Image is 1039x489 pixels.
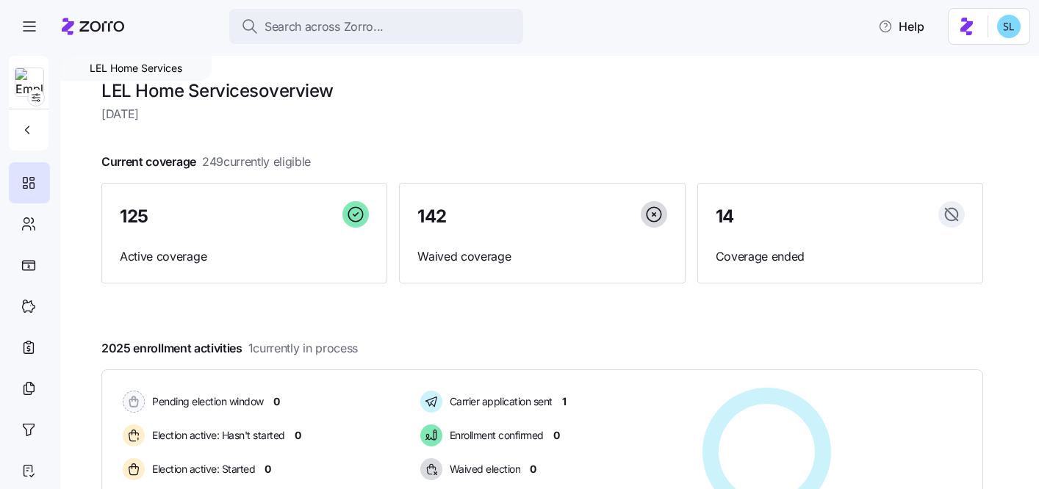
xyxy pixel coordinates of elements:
span: 0 [530,462,536,477]
button: Search across Zorro... [229,9,523,44]
span: 0 [295,428,301,443]
span: 125 [120,208,148,225]
h1: LEL Home Services overview [101,79,983,102]
span: 142 [417,208,447,225]
span: Waived coverage [417,247,666,266]
span: Search across Zorro... [265,18,384,36]
img: Employer logo [15,68,43,98]
span: 249 currently eligible [202,153,311,171]
img: 7c620d928e46699fcfb78cede4daf1d1 [997,15,1021,38]
span: 2025 enrollment activities [101,339,358,358]
span: Active coverage [120,247,369,266]
button: Help [866,12,936,41]
span: Waived election [445,462,521,477]
span: Pending election window [148,394,264,409]
span: Carrier application sent [445,394,553,409]
span: Coverage ended [716,247,965,266]
span: Enrollment confirmed [445,428,544,443]
span: 1 [562,394,567,409]
div: LEL Home Services [60,56,212,81]
span: 0 [553,428,560,443]
span: 0 [265,462,271,477]
span: 14 [716,208,734,225]
span: Election active: Started [148,462,255,477]
span: Election active: Hasn't started [148,428,285,443]
span: 1 currently in process [248,339,358,358]
span: Current coverage [101,153,311,171]
span: [DATE] [101,105,983,123]
span: 0 [273,394,280,409]
span: Help [878,18,924,35]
